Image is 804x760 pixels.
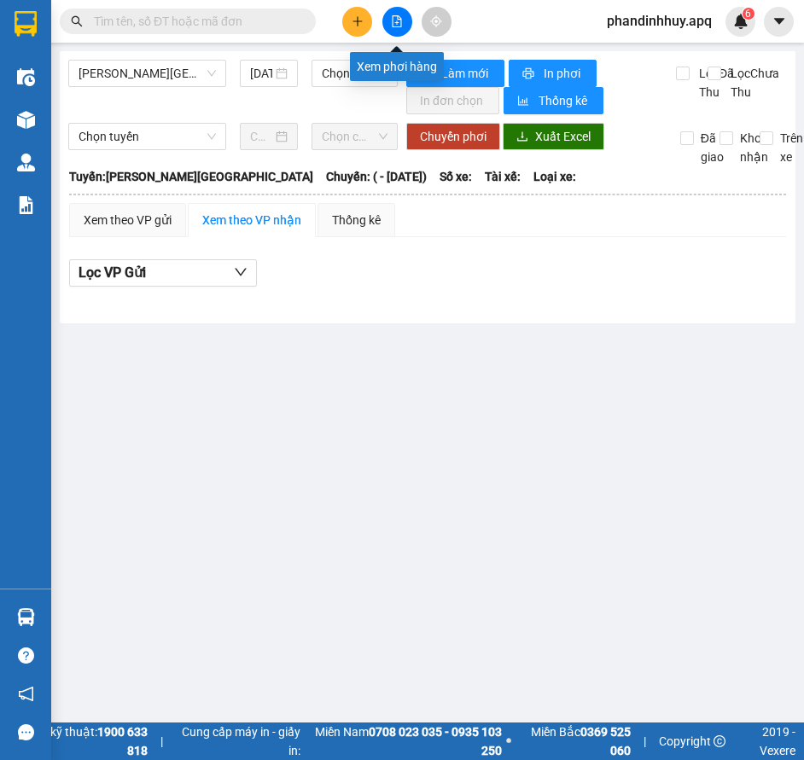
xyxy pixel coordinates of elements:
[84,211,172,229] div: Xem theo VP gửi
[202,211,301,229] div: Xem theo VP nhận
[509,60,597,87] button: printerIn phơi
[694,129,731,166] span: Đã giao
[441,64,491,83] span: Làm mới
[506,738,511,745] span: ⚪️
[539,91,590,110] span: Thống kê
[692,64,737,102] span: Lọc Đã Thu
[79,61,216,86] span: Gia Lâm - Mỹ Đình
[17,608,35,626] img: warehouse-icon
[391,15,403,27] span: file-add
[503,123,604,150] button: downloadXuất Excel
[94,12,295,31] input: Tìm tên, số ĐT hoặc mã đơn
[18,724,34,740] span: message
[352,15,364,27] span: plus
[422,7,452,37] button: aim
[17,196,35,214] img: solution-icon
[305,722,502,760] span: Miền Nam
[533,167,576,186] span: Loại xe:
[234,265,248,279] span: down
[430,15,442,27] span: aim
[322,61,387,86] span: Chọn chuyến
[79,124,216,149] span: Chọn tuyến
[485,167,521,186] span: Tài xế:
[406,123,500,150] button: Chuyển phơi
[342,7,372,37] button: plus
[17,111,35,129] img: warehouse-icon
[332,211,381,229] div: Thống kê
[160,732,163,751] span: |
[745,8,751,20] span: 6
[420,67,434,81] span: sync
[517,95,532,108] span: bar-chart
[15,11,37,37] img: logo-vxr
[593,10,725,32] span: phandinhhuy.apq
[176,722,300,760] span: Cung cấp máy in - giấy in:
[69,170,313,183] b: Tuyến: [PERSON_NAME][GEOGRAPHIC_DATA]
[522,67,537,81] span: printer
[764,7,794,37] button: caret-down
[18,647,34,664] span: question-circle
[516,722,631,760] span: Miền Bắc
[406,60,504,87] button: syncLàm mới
[71,15,83,27] span: search
[440,167,472,186] span: Số xe:
[250,64,272,83] input: 13/09/2025
[17,154,35,171] img: warehouse-icon
[714,735,725,747] span: copyright
[79,262,146,283] span: Lọc VP Gửi
[733,129,775,166] span: Kho nhận
[644,732,646,751] span: |
[504,87,603,114] button: bar-chartThống kê
[69,259,257,287] button: Lọc VP Gửi
[97,725,148,757] strong: 1900 633 818
[580,725,631,757] strong: 0369 525 060
[17,68,35,86] img: warehouse-icon
[369,725,502,757] strong: 0708 023 035 - 0935 103 250
[743,8,754,20] sup: 6
[772,14,787,29] span: caret-down
[322,124,387,149] span: Chọn chuyến
[326,167,427,186] span: Chuyến: ( - [DATE])
[733,14,749,29] img: icon-new-feature
[544,64,583,83] span: In phơi
[724,64,782,102] span: Lọc Chưa Thu
[18,686,34,702] span: notification
[382,7,412,37] button: file-add
[250,127,272,146] input: Chọn ngày
[406,87,499,114] button: In đơn chọn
